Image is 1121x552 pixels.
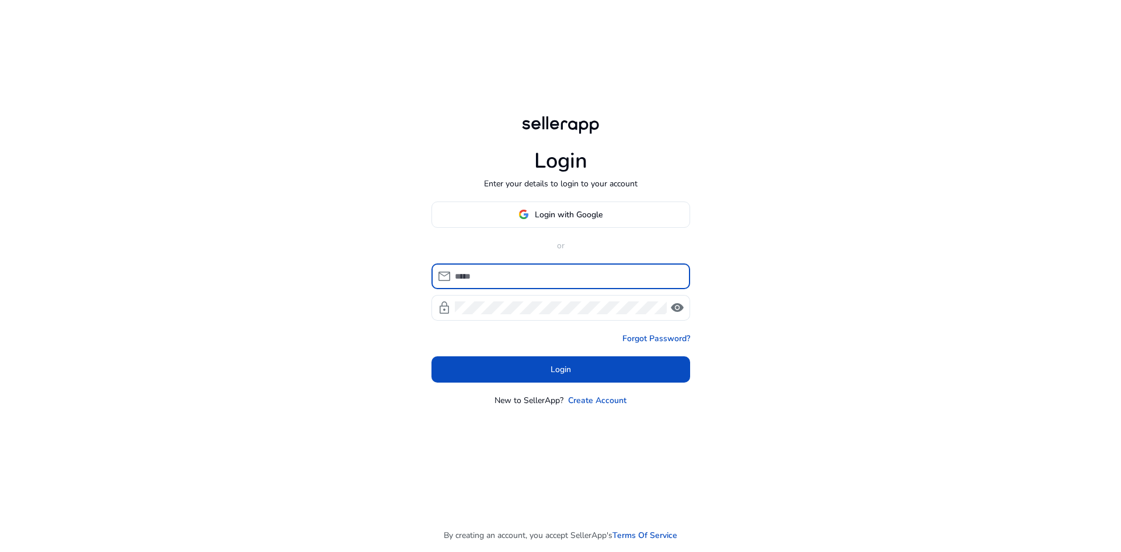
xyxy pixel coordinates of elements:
span: Login with Google [535,209,603,221]
button: Login [431,356,690,383]
h1: Login [534,148,587,173]
a: Forgot Password? [622,332,690,345]
span: lock [437,301,451,315]
a: Create Account [568,394,626,407]
img: google-logo.svg [518,209,529,220]
span: visibility [670,301,684,315]
span: mail [437,269,451,283]
p: or [431,239,690,252]
a: Terms Of Service [612,529,677,541]
p: New to SellerApp? [495,394,563,407]
span: Login [551,363,571,376]
p: Enter your details to login to your account [484,178,638,190]
button: Login with Google [431,202,690,228]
